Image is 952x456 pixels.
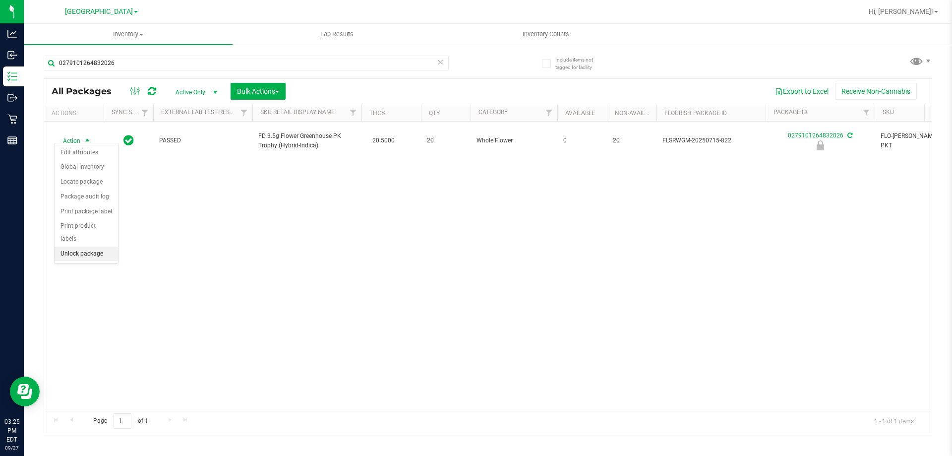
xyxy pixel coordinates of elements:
[835,83,917,100] button: Receive Non-Cannabis
[307,30,367,39] span: Lab Results
[788,132,843,139] a: 0279101264832026
[52,86,121,97] span: All Packages
[81,134,94,148] span: select
[7,29,17,39] inline-svg: Analytics
[236,104,252,121] a: Filter
[541,104,557,121] a: Filter
[345,104,361,121] a: Filter
[237,87,279,95] span: Bulk Actions
[114,413,131,429] input: 1
[55,247,118,261] li: Unlock package
[883,109,894,116] a: SKU
[429,110,440,117] a: Qty
[55,175,118,190] li: Locate package
[437,56,444,68] span: Clear
[427,136,465,145] span: 20
[7,93,17,103] inline-svg: Outbound
[7,71,17,81] inline-svg: Inventory
[52,110,100,117] div: Actions
[565,110,595,117] a: Available
[563,136,601,145] span: 0
[367,133,400,148] span: 20.5000
[85,413,156,429] span: Page of 1
[7,114,17,124] inline-svg: Retail
[24,30,233,39] span: Inventory
[7,135,17,145] inline-svg: Reports
[4,417,19,444] p: 03:25 PM EDT
[555,56,605,71] span: Include items not tagged for facility
[260,109,335,116] a: Sku Retail Display Name
[258,131,356,150] span: FD 3.5g Flower Greenhouse PK Trophy (Hybrid-Indica)
[161,109,239,116] a: External Lab Test Result
[369,110,386,117] a: THC%
[615,110,659,117] a: Non-Available
[613,136,651,145] span: 20
[866,413,922,428] span: 1 - 1 of 1 items
[231,83,286,100] button: Bulk Actions
[441,24,650,45] a: Inventory Counts
[65,7,133,16] span: [GEOGRAPHIC_DATA]
[137,104,153,121] a: Filter
[846,132,852,139] span: Sync from Compliance System
[509,30,583,39] span: Inventory Counts
[869,7,933,15] span: Hi, [PERSON_NAME]!
[664,110,727,117] a: Flourish Package ID
[55,219,118,246] li: Print product labels
[478,109,508,116] a: Category
[769,83,835,100] button: Export to Excel
[112,109,150,116] a: Sync Status
[24,24,233,45] a: Inventory
[4,444,19,452] p: 09/27
[476,136,551,145] span: Whole Flower
[773,109,807,116] a: Package ID
[44,56,449,70] input: Search Package ID, Item Name, SKU, Lot or Part Number...
[55,145,118,160] li: Edit attributes
[233,24,441,45] a: Lab Results
[55,160,118,175] li: Global inventory
[7,50,17,60] inline-svg: Inbound
[858,104,875,121] a: Filter
[159,136,246,145] span: PASSED
[764,140,876,150] div: Newly Received
[10,377,40,406] iframe: Resource center
[123,133,134,147] span: In Sync
[55,190,118,204] li: Package audit log
[55,204,118,219] li: Print package label
[662,136,760,145] span: FLSRWGM-20250715-822
[54,134,81,148] span: Action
